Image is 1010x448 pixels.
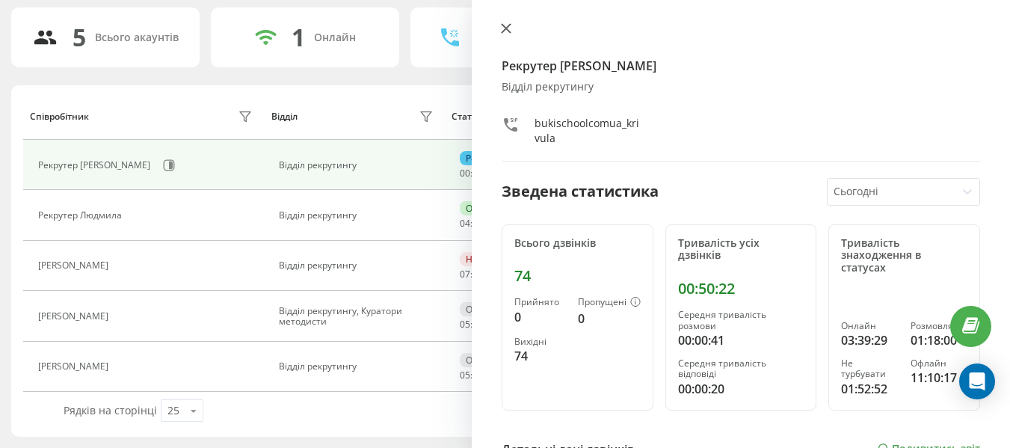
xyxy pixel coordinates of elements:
[514,347,566,365] div: 74
[460,319,496,330] div: : :
[460,218,496,229] div: : :
[678,331,804,349] div: 00:00:41
[514,308,566,326] div: 0
[279,306,437,328] div: Відділ рекрутингу, Куратори методисти
[911,331,967,349] div: 01:18:00
[460,252,531,266] div: Не турбувати
[64,403,157,417] span: Рядків на сторінці
[678,358,804,380] div: Середня тривалість відповіді
[314,31,356,44] div: Онлайн
[841,321,898,331] div: Онлайн
[841,237,967,274] div: Тривалість знаходження в статусах
[911,369,967,387] div: 11:10:17
[502,57,980,75] h4: Рекрутер [PERSON_NAME]
[460,217,470,230] span: 04
[502,180,659,203] div: Зведена статистика
[678,380,804,398] div: 00:00:20
[460,168,496,179] div: : :
[460,268,470,280] span: 07
[38,311,112,322] div: [PERSON_NAME]
[279,160,437,171] div: Відділ рекрутингу
[38,260,112,271] div: [PERSON_NAME]
[460,269,496,280] div: : :
[678,310,804,331] div: Середня тривалість розмови
[279,361,437,372] div: Відділ рекрутингу
[841,380,898,398] div: 01:52:52
[578,297,641,309] div: Пропущені
[514,267,641,285] div: 74
[38,210,126,221] div: Рекрутер Людмила
[514,297,566,307] div: Прийнято
[279,260,437,271] div: Відділ рекрутингу
[460,201,507,215] div: Онлайн
[535,116,641,146] div: bukischoolcomua_krivula
[460,167,470,179] span: 00
[167,403,179,418] div: 25
[460,370,496,381] div: : :
[460,151,519,165] div: Розмовляє
[38,361,112,372] div: [PERSON_NAME]
[514,237,641,250] div: Всього дзвінків
[95,31,179,44] div: Всього акаунтів
[30,111,89,122] div: Співробітник
[514,337,566,347] div: Вихідні
[578,310,641,328] div: 0
[38,160,154,171] div: Рекрутер [PERSON_NAME]
[292,23,305,52] div: 1
[678,237,804,263] div: Тривалість усіх дзвінків
[841,331,898,349] div: 03:39:29
[911,358,967,369] div: Офлайн
[502,81,980,93] div: Відділ рекрутингу
[841,358,898,380] div: Не турбувати
[73,23,86,52] div: 5
[678,280,804,298] div: 00:50:22
[911,321,967,331] div: Розмовляє
[271,111,298,122] div: Відділ
[460,318,470,331] span: 05
[460,369,470,381] span: 05
[460,353,508,367] div: Офлайн
[452,111,481,122] div: Статус
[460,302,508,316] div: Офлайн
[279,210,437,221] div: Відділ рекрутингу
[959,363,995,399] div: Open Intercom Messenger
